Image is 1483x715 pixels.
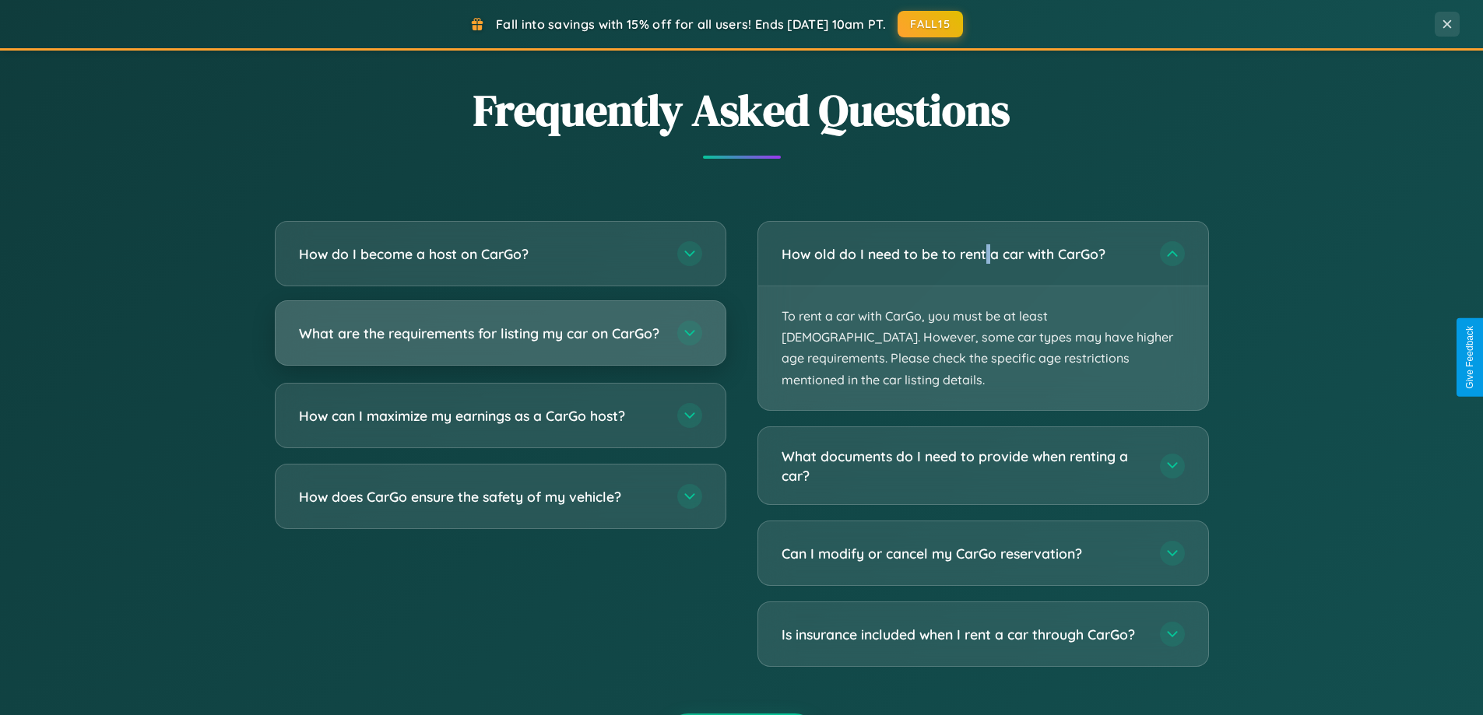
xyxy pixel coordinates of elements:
[299,406,662,426] h3: How can I maximize my earnings as a CarGo host?
[299,244,662,264] h3: How do I become a host on CarGo?
[782,625,1144,644] h3: Is insurance included when I rent a car through CarGo?
[758,286,1208,410] p: To rent a car with CarGo, you must be at least [DEMOGRAPHIC_DATA]. However, some car types may ha...
[782,244,1144,264] h3: How old do I need to be to rent a car with CarGo?
[299,324,662,343] h3: What are the requirements for listing my car on CarGo?
[782,544,1144,563] h3: Can I modify or cancel my CarGo reservation?
[275,80,1209,140] h2: Frequently Asked Questions
[496,16,886,32] span: Fall into savings with 15% off for all users! Ends [DATE] 10am PT.
[299,487,662,506] h3: How does CarGo ensure the safety of my vehicle?
[782,447,1144,485] h3: What documents do I need to provide when renting a car?
[1464,326,1475,389] div: Give Feedback
[898,11,963,37] button: FALL15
